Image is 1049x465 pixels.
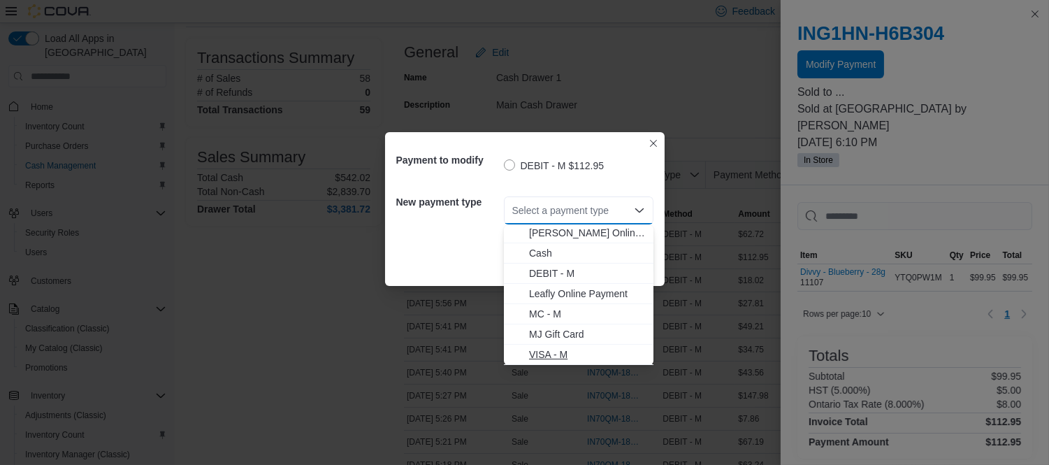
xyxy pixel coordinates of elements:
[529,327,645,341] span: MJ Gift Card
[504,183,653,365] div: Choose from the following options
[504,284,653,304] button: Leafly Online Payment
[529,287,645,301] span: Leafly Online Payment
[504,304,653,324] button: MC - M
[529,307,645,321] span: MC - M
[504,223,653,243] button: Budler Online Payment
[396,146,501,174] h5: Payment to modify
[645,135,662,152] button: Closes this modal window
[529,266,645,280] span: DEBIT - M
[529,246,645,260] span: Cash
[529,226,645,240] span: [PERSON_NAME] Online Payment
[504,345,653,365] button: VISA - M
[504,157,605,174] label: DEBIT - M $112.95
[396,188,501,216] h5: New payment type
[529,348,645,362] span: VISA - M
[504,243,653,264] button: Cash
[512,202,514,219] input: Accessible screen reader label
[504,264,653,284] button: DEBIT - M
[504,324,653,345] button: MJ Gift Card
[634,205,645,216] button: Close list of options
